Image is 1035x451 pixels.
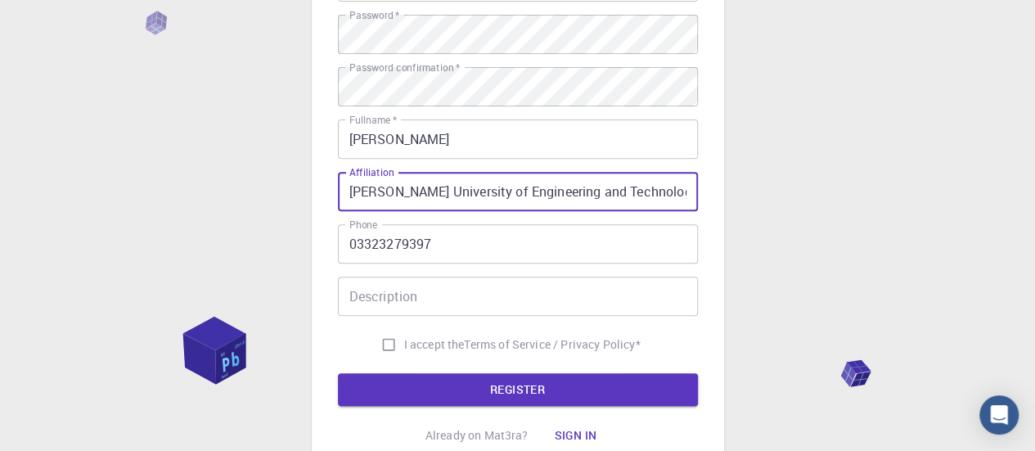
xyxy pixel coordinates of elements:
div: Open Intercom Messenger [979,395,1019,435]
p: Already on Mat3ra? [425,427,529,444]
a: Terms of Service / Privacy Policy* [464,336,640,353]
label: Fullname [349,113,397,127]
label: Affiliation [349,165,394,179]
label: Password [349,8,399,22]
button: REGISTER [338,373,698,406]
span: I accept the [404,336,465,353]
p: Terms of Service / Privacy Policy * [464,336,640,353]
label: Phone [349,218,377,232]
label: Password confirmation [349,61,460,74]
